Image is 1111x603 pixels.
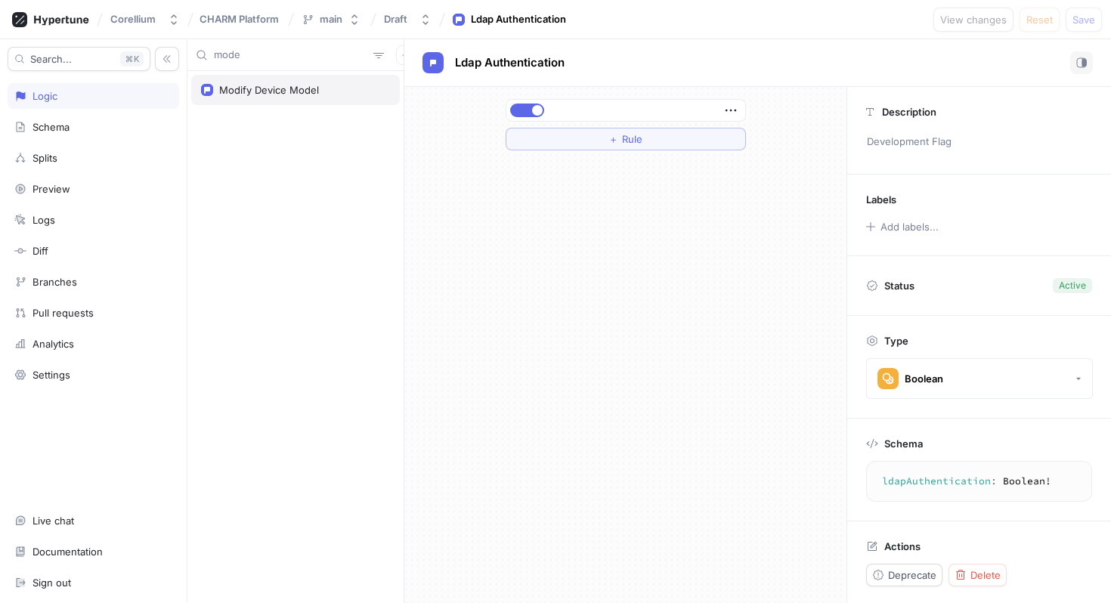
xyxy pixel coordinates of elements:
[455,57,565,69] span: Ldap Authentication
[860,129,1098,155] p: Development Flag
[970,571,1001,580] span: Delete
[861,217,942,237] button: Add labels...
[32,245,48,257] div: Diff
[104,7,186,32] button: Corellium
[888,571,936,580] span: Deprecate
[949,564,1007,586] button: Delete
[32,369,70,381] div: Settings
[873,468,1085,495] textarea: ldapAuthentication: Boolean!
[384,13,407,26] div: Draft
[884,275,914,296] p: Status
[1066,8,1102,32] button: Save
[622,135,642,144] span: Rule
[219,84,319,96] div: Modify Device Model
[1020,8,1060,32] button: Reset
[506,128,746,150] button: ＋Rule
[32,214,55,226] div: Logs
[120,51,144,66] div: K
[1072,15,1095,24] span: Save
[32,183,70,195] div: Preview
[884,438,923,450] p: Schema
[8,47,150,71] button: Search...K
[866,193,896,206] p: Labels
[880,222,939,232] div: Add labels...
[884,335,908,347] p: Type
[8,539,179,564] a: Documentation
[320,13,342,26] div: main
[884,540,921,552] p: Actions
[32,577,71,589] div: Sign out
[110,13,156,26] div: Corellium
[214,48,367,63] input: Search...
[32,121,70,133] div: Schema
[608,135,618,144] span: ＋
[378,7,438,32] button: Draft
[32,338,74,350] div: Analytics
[32,152,57,164] div: Splits
[905,373,943,385] div: Boolean
[200,14,279,24] span: CHARM Platform
[933,8,1014,32] button: View changes
[32,546,103,558] div: Documentation
[866,358,1093,399] button: Boolean
[30,54,72,63] span: Search...
[1059,279,1086,292] div: Active
[32,515,74,527] div: Live chat
[1026,15,1053,24] span: Reset
[32,307,94,319] div: Pull requests
[471,12,566,27] div: Ldap Authentication
[32,276,77,288] div: Branches
[32,90,57,102] div: Logic
[296,7,367,32] button: main
[940,15,1007,24] span: View changes
[866,564,942,586] button: Deprecate
[882,106,936,118] p: Description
